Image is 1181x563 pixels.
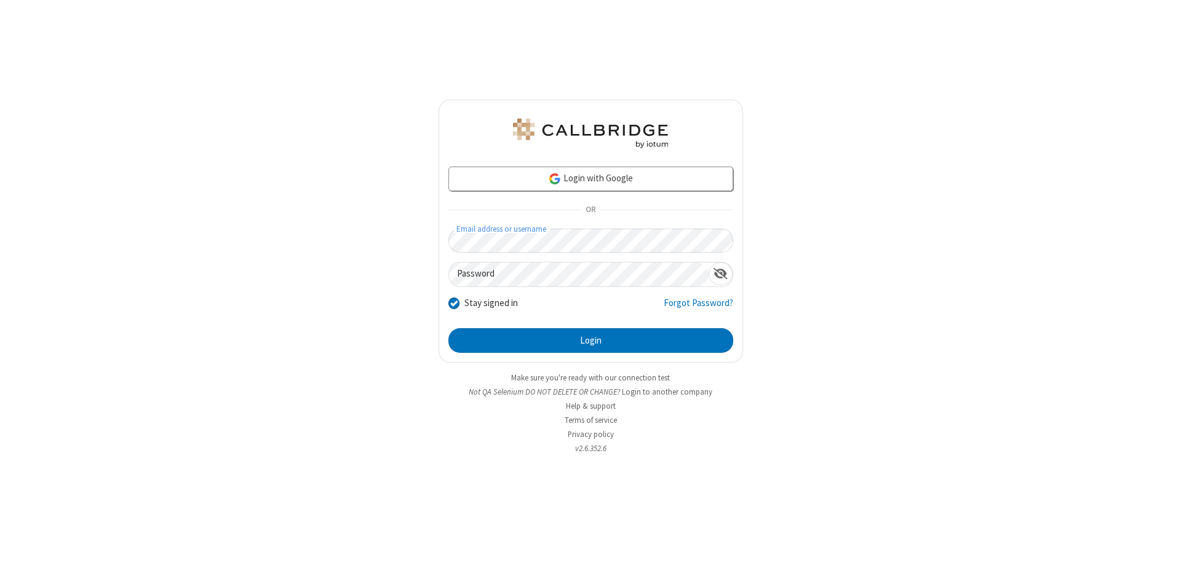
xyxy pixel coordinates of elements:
input: Email address or username [448,229,733,253]
li: v2.6.352.6 [439,443,743,454]
button: Login [448,328,733,353]
div: Show password [709,262,733,285]
button: Login to another company [622,386,712,398]
label: Stay signed in [464,296,518,310]
a: Privacy policy [568,429,614,439]
a: Terms of service [565,415,617,425]
a: Make sure you're ready with our connection test [511,372,670,383]
input: Password [449,262,709,286]
a: Login with Google [448,167,733,191]
span: OR [581,202,600,219]
img: QA Selenium DO NOT DELETE OR CHANGE [511,119,670,148]
li: Not QA Selenium DO NOT DELETE OR CHANGE? [439,386,743,398]
a: Help & support [566,401,616,411]
img: google-icon.png [548,172,562,186]
a: Forgot Password? [664,296,733,320]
